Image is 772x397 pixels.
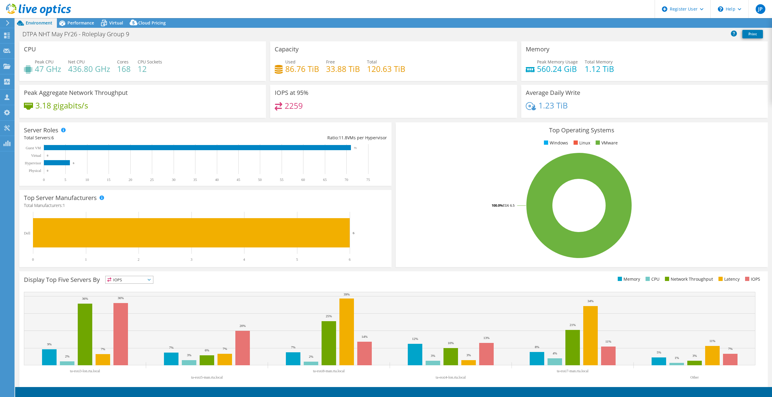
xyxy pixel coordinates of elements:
h3: CPU [24,46,36,53]
text: ta-esxi5-man.rta.local [191,375,223,379]
h3: Top Operating Systems [400,127,763,134]
text: Virtual [31,153,41,158]
text: 5 [296,257,298,262]
h4: Total Manufacturers: [24,202,387,209]
h4: 2259 [285,102,303,109]
span: IOPS [106,276,153,283]
text: 2 [138,257,139,262]
h4: 436.80 GHz [68,66,110,72]
text: 11% [605,340,611,343]
text: Other [690,375,698,379]
span: 1 [63,202,65,208]
text: 10 [85,178,89,182]
text: 75 [366,178,370,182]
h4: 86.76 TiB [285,66,319,72]
span: Peak Memory Usage [537,59,578,65]
h3: Capacity [275,46,299,53]
text: ta-esxi3-lon.rta.local [70,369,100,373]
h4: 12 [138,66,162,72]
div: Ratio: VMs per Hypervisor [205,134,387,141]
h3: Peak Aggregate Network Throughput [24,89,128,96]
span: Virtual [109,20,123,26]
span: 11.8 [339,135,347,140]
span: Net CPU [68,59,85,65]
h3: Memory [526,46,549,53]
h4: 33.88 TiB [326,66,360,72]
h4: 120.63 TiB [367,66,405,72]
text: ta-esxi4-lon.rta.local [436,375,466,379]
li: Linux [572,140,590,146]
h4: 1.12 TiB [585,66,614,72]
text: 36% [82,297,88,300]
text: 20% [240,324,246,328]
text: 7% [223,347,227,350]
text: 60 [301,178,305,182]
text: 3% [466,353,471,357]
text: ta-esxi8-man.rta.local [313,369,345,373]
text: 7% [291,345,296,349]
text: 1% [675,356,679,360]
text: 39% [344,292,350,296]
text: 0 [32,257,34,262]
svg: \n [718,6,723,12]
h3: IOPS at 95% [275,89,309,96]
tspan: ESXi 6.5 [503,203,515,208]
text: 36% [118,296,124,300]
span: Used [285,59,296,65]
text: 3% [692,354,697,357]
text: 9% [47,342,52,346]
text: 11% [709,339,715,343]
text: 25 [150,178,154,182]
text: 7% [169,346,174,349]
text: 13% [483,336,489,340]
text: 45 [237,178,240,182]
text: 65 [323,178,327,182]
text: 7% [728,347,733,350]
span: Environment [26,20,52,26]
h3: Server Roles [24,127,58,134]
text: 2% [65,354,70,358]
span: Free [326,59,335,65]
span: Performance [67,20,94,26]
text: 3% [187,353,191,357]
text: 15 [107,178,110,182]
text: 1 [85,257,87,262]
h4: 47 GHz [35,66,61,72]
li: IOPS [744,276,760,282]
h1: DTPA NHT May FY26 - Roleplay Group 9 [20,31,139,37]
text: 0 [47,154,48,157]
text: 14% [361,335,368,338]
li: Latency [717,276,740,282]
text: 6 [349,257,351,262]
text: Physical [29,169,41,173]
span: CPU Sockets [138,59,162,65]
text: 35 [193,178,197,182]
text: 4% [553,351,557,355]
text: 12% [412,337,418,341]
text: 25% [326,314,332,318]
text: 5% [657,350,661,354]
span: Total [367,59,377,65]
h4: 560.24 GiB [537,66,578,72]
span: Peak CPU [35,59,54,65]
text: 6 [353,231,355,235]
span: Cloud Pricing [138,20,166,26]
text: 50 [258,178,262,182]
span: Total Memory [585,59,613,65]
text: 40 [215,178,219,182]
text: 6 [73,162,74,165]
text: 21% [570,323,576,327]
li: Memory [616,276,640,282]
span: Cores [117,59,129,65]
text: Hypervisor [25,161,41,165]
li: CPU [644,276,659,282]
text: 4 [243,257,245,262]
text: 3% [431,354,435,357]
tspan: 100.0% [492,203,503,208]
text: 3 [191,257,192,262]
text: 0 [47,169,48,172]
text: 30 [172,178,175,182]
li: Windows [542,140,568,146]
li: Network Throughput [663,276,713,282]
text: 70 [345,178,348,182]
